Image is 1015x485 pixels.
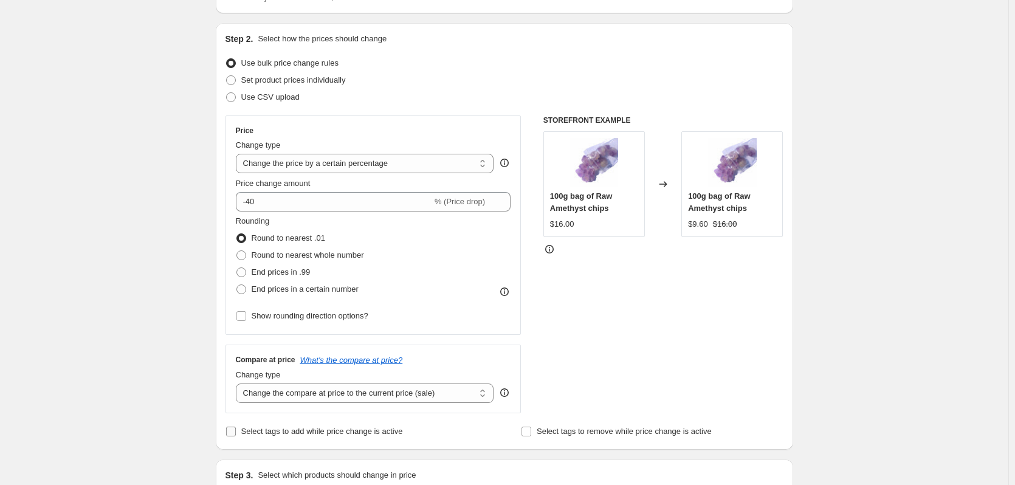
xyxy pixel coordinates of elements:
[252,250,364,260] span: Round to nearest whole number
[498,387,511,399] div: help
[258,469,416,481] p: Select which products should change in price
[241,427,403,436] span: Select tags to add while price change is active
[225,469,253,481] h2: Step 3.
[550,218,574,230] div: $16.00
[713,218,737,230] strike: $16.00
[225,33,253,45] h2: Step 2.
[258,33,387,45] p: Select how the prices should change
[688,218,708,230] div: $9.60
[550,191,613,213] span: 100g bag of Raw Amethyst chips
[236,179,311,188] span: Price change amount
[300,356,403,365] button: What's the compare at price?
[241,92,300,101] span: Use CSV upload
[569,138,618,187] img: image_42c7e36a-f777-4ac8-861d-bd9cb9bb9111_80x.jpg
[688,191,751,213] span: 100g bag of Raw Amethyst chips
[252,311,368,320] span: Show rounding direction options?
[241,75,346,84] span: Set product prices individually
[236,355,295,365] h3: Compare at price
[252,267,311,277] span: End prices in .99
[236,140,281,150] span: Change type
[241,58,339,67] span: Use bulk price change rules
[236,126,253,136] h3: Price
[498,157,511,169] div: help
[252,284,359,294] span: End prices in a certain number
[537,427,712,436] span: Select tags to remove while price change is active
[236,370,281,379] span: Change type
[708,138,757,187] img: image_42c7e36a-f777-4ac8-861d-bd9cb9bb9111_80x.jpg
[543,115,783,125] h6: STOREFRONT EXAMPLE
[236,216,270,225] span: Rounding
[236,192,432,212] input: -15
[252,233,325,243] span: Round to nearest .01
[435,197,485,206] span: % (Price drop)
